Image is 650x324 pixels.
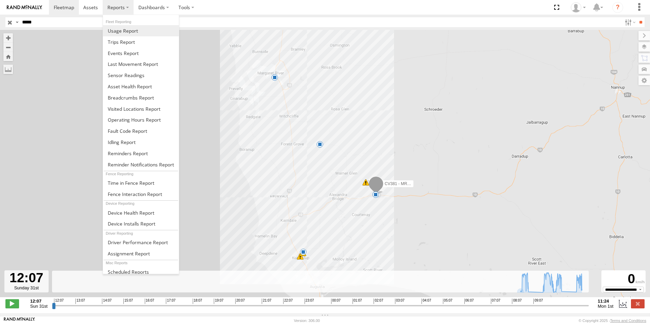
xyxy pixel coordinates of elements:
span: 01:07 [353,299,362,304]
span: 06:07 [464,299,474,304]
span: 14:07 [102,299,112,304]
span: 02:07 [374,299,383,304]
span: 13:07 [75,299,85,304]
span: 21:07 [262,299,271,304]
span: 03:07 [395,299,405,304]
a: Terms and Conditions [610,319,646,323]
img: rand-logo.svg [7,5,42,10]
div: © Copyright 2025 - [579,319,646,323]
i: ? [612,2,623,13]
span: 00:07 [331,299,341,304]
span: Sun 31st Aug 2025 [30,304,48,309]
button: Zoom in [3,33,13,42]
span: 05:07 [443,299,452,304]
a: Asset Operating Hours Report [103,114,179,125]
span: 08:07 [512,299,521,304]
a: Device Installs Report [103,218,179,229]
a: Usage Report [103,25,179,36]
a: Visited Locations Report [103,103,179,114]
strong: 11:24 [598,299,613,304]
a: Time in Fences Report [103,177,179,188]
span: 09:07 [533,299,543,304]
label: Search Query [14,17,20,27]
div: 0 [602,271,645,287]
span: 16:07 [145,299,154,304]
span: CV381 - MRRC [385,181,413,186]
span: 07:07 [491,299,500,304]
a: Breadcrumbs Report [103,92,179,103]
a: Service Reminder Notifications Report [103,159,179,170]
button: Zoom Home [3,52,13,61]
a: Idling Report [103,137,179,148]
button: Zoom out [3,42,13,52]
span: 15:07 [123,299,133,304]
a: Sensor Readings [103,70,179,81]
span: 18:07 [193,299,202,304]
a: Fault Code Report [103,125,179,137]
a: Visit our Website [4,317,35,324]
label: Play/Stop [5,299,19,308]
span: 19:07 [214,299,223,304]
strong: 12:07 [30,299,48,304]
a: Trips Report [103,36,179,48]
span: 23:07 [305,299,314,304]
label: Search Filter Options [622,17,637,27]
a: Last Movement Report [103,58,179,70]
a: Reminders Report [103,148,179,159]
a: Scheduled Reports [103,266,179,277]
label: Map Settings [638,76,650,85]
a: Device Health Report [103,207,179,218]
span: 17:07 [166,299,175,304]
div: Graham Broom [568,2,588,13]
a: Asset Health Report [103,81,179,92]
label: Close [631,299,645,308]
a: Fence Interaction Report [103,188,179,200]
span: 22:07 [283,299,293,304]
a: Driver Performance Report [103,237,179,248]
a: Full Events Report [103,48,179,59]
span: Mon 1st Sep 2025 [598,304,613,309]
span: 04:07 [422,299,431,304]
a: Assignment Report [103,248,179,259]
span: 12:07 [54,299,64,304]
div: Version: 306.00 [294,319,320,323]
span: 20:07 [235,299,245,304]
label: Measure [3,65,13,74]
